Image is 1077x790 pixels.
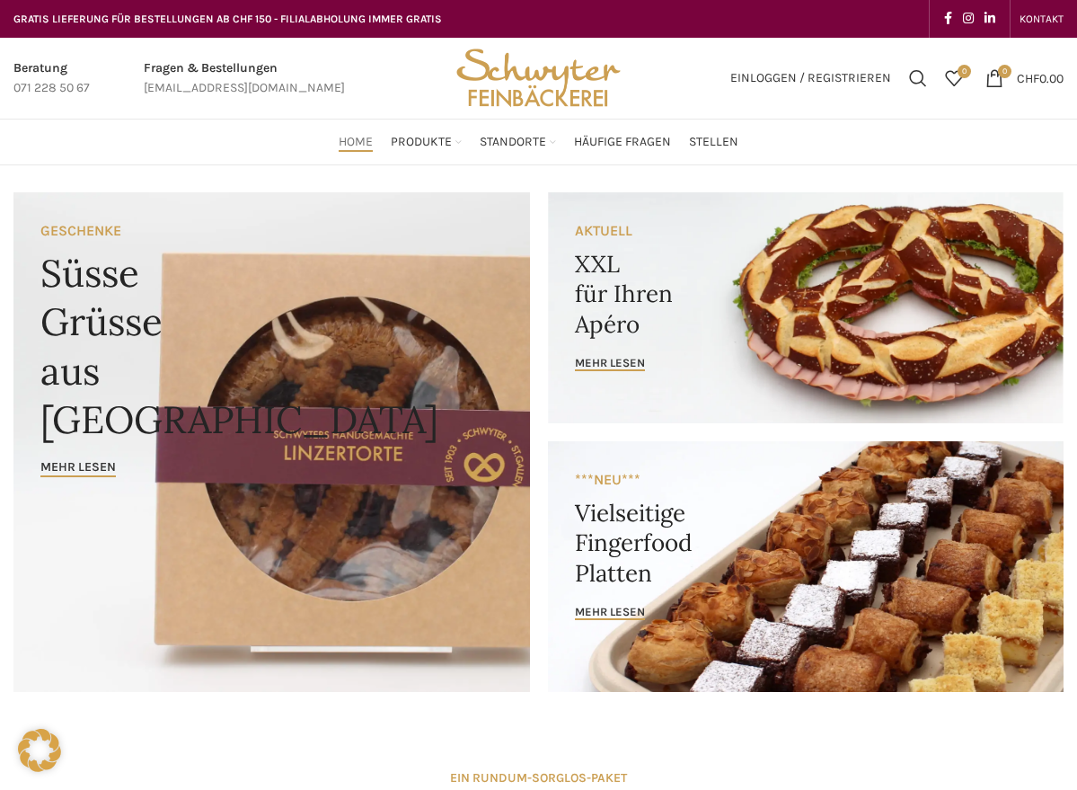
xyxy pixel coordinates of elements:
a: Instagram social link [958,6,979,31]
span: Produkte [391,134,452,151]
span: Home [339,134,373,151]
span: Einloggen / Registrieren [730,72,891,84]
a: KONTAKT [1020,1,1064,37]
span: KONTAKT [1020,13,1064,25]
a: Banner link [548,192,1064,423]
a: Home [339,124,373,160]
span: CHF [1017,70,1039,85]
a: Site logo [450,69,626,84]
span: 0 [958,65,971,78]
strong: EIN RUNDUM-SORGLOS-PAKET [450,770,627,786]
a: Facebook social link [939,6,958,31]
a: Banner link [548,441,1064,692]
span: Standorte [480,134,546,151]
a: Einloggen / Registrieren [721,60,900,96]
a: Infobox link [13,58,90,99]
img: Bäckerei Schwyter [450,38,626,119]
span: 0 [998,65,1011,78]
a: Linkedin social link [979,6,1001,31]
a: Suchen [900,60,936,96]
span: Häufige Fragen [574,134,671,151]
span: Stellen [689,134,738,151]
div: Main navigation [4,124,1073,160]
a: Banner link [13,192,530,692]
a: Produkte [391,124,462,160]
span: GRATIS LIEFERUNG FÜR BESTELLUNGEN AB CHF 150 - FILIALABHOLUNG IMMER GRATIS [13,13,442,25]
a: 0 CHF0.00 [976,60,1073,96]
a: Infobox link [144,58,345,99]
a: Häufige Fragen [574,124,671,160]
bdi: 0.00 [1017,70,1064,85]
div: Meine Wunschliste [936,60,972,96]
a: Stellen [689,124,738,160]
div: Secondary navigation [1011,1,1073,37]
a: 0 [936,60,972,96]
a: Standorte [480,124,556,160]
